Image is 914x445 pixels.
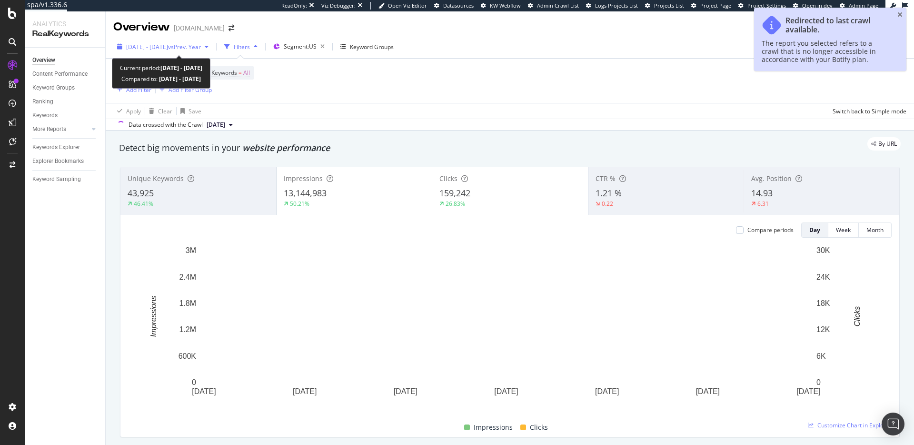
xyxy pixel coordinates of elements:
[32,156,84,166] div: Explorer Bookmarks
[836,226,851,234] div: Week
[853,306,861,327] text: Clicks
[537,2,579,9] span: Admin Crawl List
[350,43,394,51] div: Keyword Groups
[174,23,225,33] div: [DOMAIN_NAME]
[243,66,250,80] span: All
[121,73,201,84] div: Compared to:
[802,2,833,9] span: Open in dev
[796,387,820,395] text: [DATE]
[32,124,89,134] a: More Reports
[443,2,474,9] span: Datasources
[747,2,786,9] span: Project Settings
[32,83,99,93] a: Keyword Groups
[284,187,327,199] span: 13,144,983
[32,97,53,107] div: Ranking
[645,2,684,10] a: Projects List
[337,39,397,54] button: Keyword Groups
[388,2,427,9] span: Open Viz Editor
[757,200,769,208] div: 6.31
[866,226,884,234] div: Month
[192,387,216,395] text: [DATE]
[595,2,638,9] span: Logs Projects List
[654,2,684,9] span: Projects List
[186,246,196,254] text: 3M
[207,121,225,129] span: 2025 May. 16th
[32,142,99,152] a: Keywords Explorer
[128,245,884,411] svg: A chart.
[32,174,99,184] a: Keyword Sampling
[177,103,201,119] button: Save
[596,174,616,183] span: CTR %
[809,226,820,234] div: Day
[828,222,859,238] button: Week
[867,137,901,151] div: legacy label
[816,299,830,307] text: 18K
[691,2,731,10] a: Project Page
[179,273,196,281] text: 2.4M
[126,43,168,51] span: [DATE] - [DATE]
[32,124,66,134] div: More Reports
[700,2,731,9] span: Project Page
[434,2,474,10] a: Datasources
[801,222,828,238] button: Day
[586,2,638,10] a: Logs Projects List
[269,39,328,54] button: Segment:US
[859,222,892,238] button: Month
[290,200,309,208] div: 50.21%
[158,75,201,83] b: [DATE] - [DATE]
[738,2,786,10] a: Project Settings
[168,43,201,51] span: vs Prev. Year
[179,352,197,360] text: 600K
[32,29,98,40] div: RealKeywords
[829,103,906,119] button: Switch back to Simple mode
[816,273,830,281] text: 24K
[762,39,889,63] div: The report you selected refers to a crawl that is no longer accessible in accordance with your Bo...
[284,174,323,183] span: Impressions
[816,378,821,386] text: 0
[160,64,202,72] b: [DATE] - [DATE]
[32,142,80,152] div: Keywords Explorer
[602,200,613,208] div: 0.22
[849,2,878,9] span: Admin Page
[696,387,720,395] text: [DATE]
[211,69,237,77] span: Keywords
[126,86,151,94] div: Add Filter
[751,187,773,199] span: 14.93
[32,97,99,107] a: Ranking
[32,55,99,65] a: Overview
[145,103,172,119] button: Clear
[179,299,196,307] text: 1.8M
[284,42,317,51] span: Segment: US
[32,69,99,79] a: Content Performance
[129,121,203,129] div: Data crossed with the Crawl
[32,156,99,166] a: Explorer Bookmarks
[189,107,201,115] div: Save
[128,187,154,199] span: 43,925
[32,83,75,93] div: Keyword Groups
[169,86,212,94] div: Add Filter Group
[120,62,202,73] div: Current period:
[113,84,151,95] button: Add Filter
[793,2,833,10] a: Open in dev
[128,174,184,183] span: Unique Keywords
[234,43,250,51] div: Filters
[228,25,234,31] div: arrow-right-arrow-left
[439,187,470,199] span: 159,242
[126,107,141,115] div: Apply
[238,69,242,77] span: =
[595,387,619,395] text: [DATE]
[490,2,521,9] span: KW Webflow
[878,141,897,147] span: By URL
[840,2,878,10] a: Admin Page
[747,226,794,234] div: Compare periods
[32,69,88,79] div: Content Performance
[446,200,465,208] div: 26.83%
[220,39,261,54] button: Filters
[32,174,81,184] div: Keyword Sampling
[439,174,457,183] span: Clicks
[321,2,356,10] div: Viz Debugger:
[596,187,622,199] span: 1.21 %
[134,200,153,208] div: 46.41%
[293,387,317,395] text: [DATE]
